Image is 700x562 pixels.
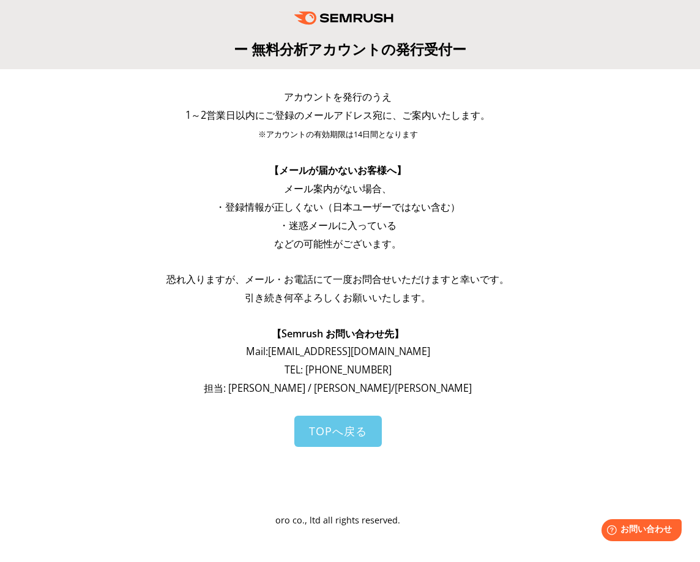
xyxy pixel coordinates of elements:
span: 担当: [PERSON_NAME] / [PERSON_NAME]/[PERSON_NAME] [204,381,472,395]
span: TOPへ戻る [309,424,367,438]
span: ・迷惑メールに入っている [279,219,397,232]
span: 【Semrush お問い合わせ先】 [272,327,404,340]
span: ※アカウントの有効期限は14日間となります [258,129,418,140]
span: メール案内がない場合、 [284,182,392,195]
span: ・登録情報が正しくない（日本ユーザーではない含む） [215,200,460,214]
span: Mail: [EMAIL_ADDRESS][DOMAIN_NAME] [246,345,430,358]
span: 恐れ入りますが、メール・お電話にて一度お問合せいただけますと幸いです。 [166,272,509,286]
a: TOPへ戻る [294,416,382,447]
span: などの可能性がございます。 [274,237,401,250]
span: アカウントを発行のうえ [284,90,392,103]
span: TEL: [PHONE_NUMBER] [285,363,392,377]
iframe: Help widget launcher [591,514,687,549]
span: 1～2営業日以内にご登録のメールアドレス宛に、ご案内いたします。 [185,108,490,122]
span: oro co., ltd all rights reserved. [275,514,400,526]
span: 引き続き何卒よろしくお願いいたします。 [245,291,431,304]
span: 【メールが届かないお客様へ】 [269,163,406,177]
span: ー 無料分析アカウントの発行受付ー [234,39,466,59]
